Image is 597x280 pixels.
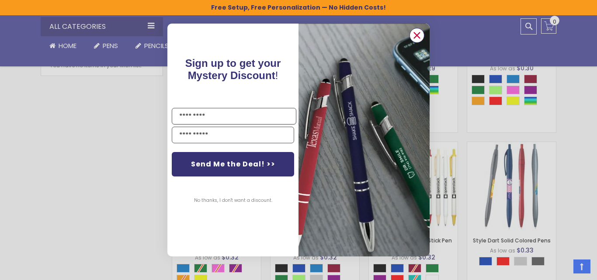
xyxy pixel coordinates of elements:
[185,57,281,81] span: Sign up to get your Mystery Discount
[298,24,430,256] img: pop-up-image
[185,57,281,81] span: !
[410,28,424,43] button: Close dialog
[172,152,294,176] button: Send Me the Deal! >>
[190,190,277,211] button: No thanks, I don't want a discount.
